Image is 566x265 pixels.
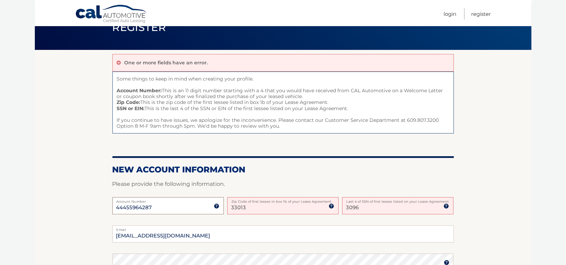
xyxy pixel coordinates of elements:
[125,60,208,66] p: One or more fields have an error.
[227,197,339,214] input: Zip Code
[342,197,454,214] input: SSN or EIN (last 4 digits only)
[214,203,219,209] img: tooltip.svg
[342,197,454,203] label: Last 4 of SSN of first lessee listed on your Lease Agreement
[112,165,454,175] h2: New Account Information
[112,21,166,34] span: Register
[471,8,491,20] a: Register
[75,4,148,24] a: Cal Automotive
[112,197,224,203] label: Account Number
[112,179,454,189] p: Please provide the following information.
[227,197,339,203] label: Zip Code of first lessee in box 1b of your Lease Agreement
[444,203,449,209] img: tooltip.svg
[117,87,162,94] strong: Account Number:
[117,105,145,112] strong: SSN or EIN:
[112,225,454,231] label: Email
[117,99,141,105] strong: Zip Code:
[444,8,457,20] a: Login
[112,197,224,214] input: Account Number
[329,203,334,209] img: tooltip.svg
[112,225,454,243] input: Email
[112,72,454,134] span: Some things to keep in mind when creating your profile. This is an 11 digit number starting with ...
